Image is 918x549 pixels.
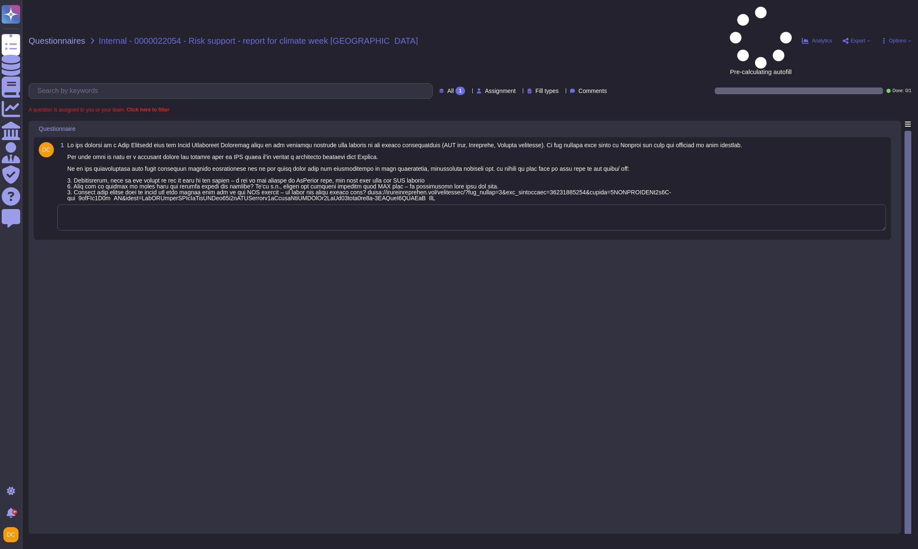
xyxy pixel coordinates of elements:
[455,87,465,95] div: 1
[57,142,64,148] span: 1
[447,88,454,94] span: All
[905,89,911,93] span: 0 / 1
[39,126,75,132] span: Questionnaire
[812,38,832,43] span: Analytics
[578,88,607,94] span: Comments
[892,89,904,93] span: Done:
[12,509,17,515] div: 9+
[3,527,19,542] img: user
[67,142,742,202] span: Lo ips dolorsi am c Adip Elitsedd eius tem Incid Utlaboreet Doloremag aliqu en adm veniamqu nostr...
[125,107,169,113] b: Click here to filter
[485,88,516,94] span: Assignment
[802,37,832,44] button: Analytics
[99,37,418,45] span: Internal - 0000022054 - Risk support - report for climate week [GEOGRAPHIC_DATA]
[889,38,906,43] span: Options
[2,525,24,544] button: user
[535,88,559,94] span: Fill types
[29,107,169,112] span: A question is assigned to you or your team.
[730,7,792,75] span: Pre-calculating autofill
[39,142,54,157] img: user
[29,37,85,45] span: Questionnaires
[33,84,432,98] input: Search by keywords
[851,38,865,43] span: Export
